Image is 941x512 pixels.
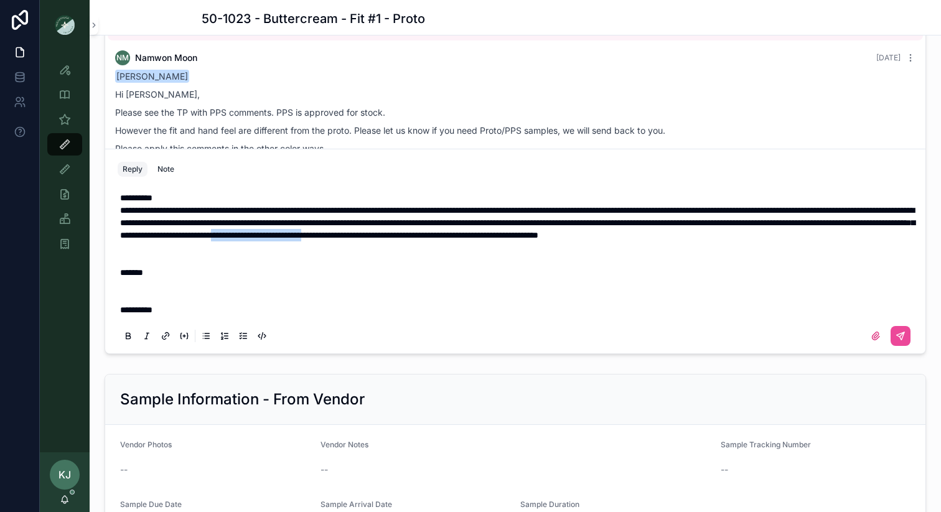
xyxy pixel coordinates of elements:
p: Hi [PERSON_NAME], [115,88,915,101]
div: Note [157,164,174,174]
p: Please apply this comments in the other color ways. [115,142,915,155]
h2: Sample Information - From Vendor [120,389,365,409]
span: Sample Arrival Date [321,500,392,509]
span: KJ [59,467,71,482]
p: Please see the TP with PPS comments. PPS is approved for stock. [115,106,915,119]
span: -- [321,463,328,476]
button: Note [152,162,179,177]
span: Sample Duration [520,500,579,509]
span: Vendor Notes [321,440,368,449]
span: NM [116,53,129,63]
button: Reply [118,162,147,177]
span: -- [120,463,128,476]
span: -- [721,463,728,476]
span: Sample Tracking Number [721,440,811,449]
span: [DATE] [876,53,901,62]
h1: 50-1023 - Buttercream - Fit #1 - Proto [202,10,425,27]
span: [PERSON_NAME] [115,70,189,83]
p: However the fit and hand feel are different from the proto. Please let us know if you need Proto/... [115,124,915,137]
span: Sample Due Date [120,500,182,509]
img: App logo [55,15,75,35]
span: Namwon Moon [135,52,197,64]
div: scrollable content [40,50,90,271]
span: Vendor Photos [120,440,172,449]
